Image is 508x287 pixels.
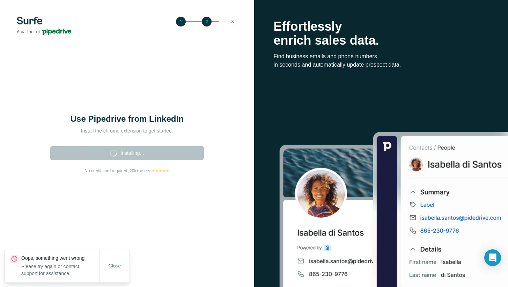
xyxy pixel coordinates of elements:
img: Surfe's logo [17,17,71,35]
p: in seconds and automatically update prospect data. [274,61,489,69]
span: No credit card required. 20k+ users [84,168,150,174]
p: Please try again or contact support for assistance. [21,263,100,277]
p: Find business emails and phone numbers [274,52,489,61]
p: Effortlessly [274,20,489,33]
p: enrich sales data. [274,33,489,47]
img: Surfe Stock Photo - Selling good vibes [279,131,508,287]
p: Oops, something went wrong [21,255,100,262]
div: Open Intercom Messenger [484,249,501,266]
p: Install the chrome extension to get started. [57,127,197,134]
img: Step 2 [176,17,237,27]
span: Close [109,262,121,269]
button: Close [104,259,126,272]
h1: Use Pipedrive from LinkedIn [57,113,197,124]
